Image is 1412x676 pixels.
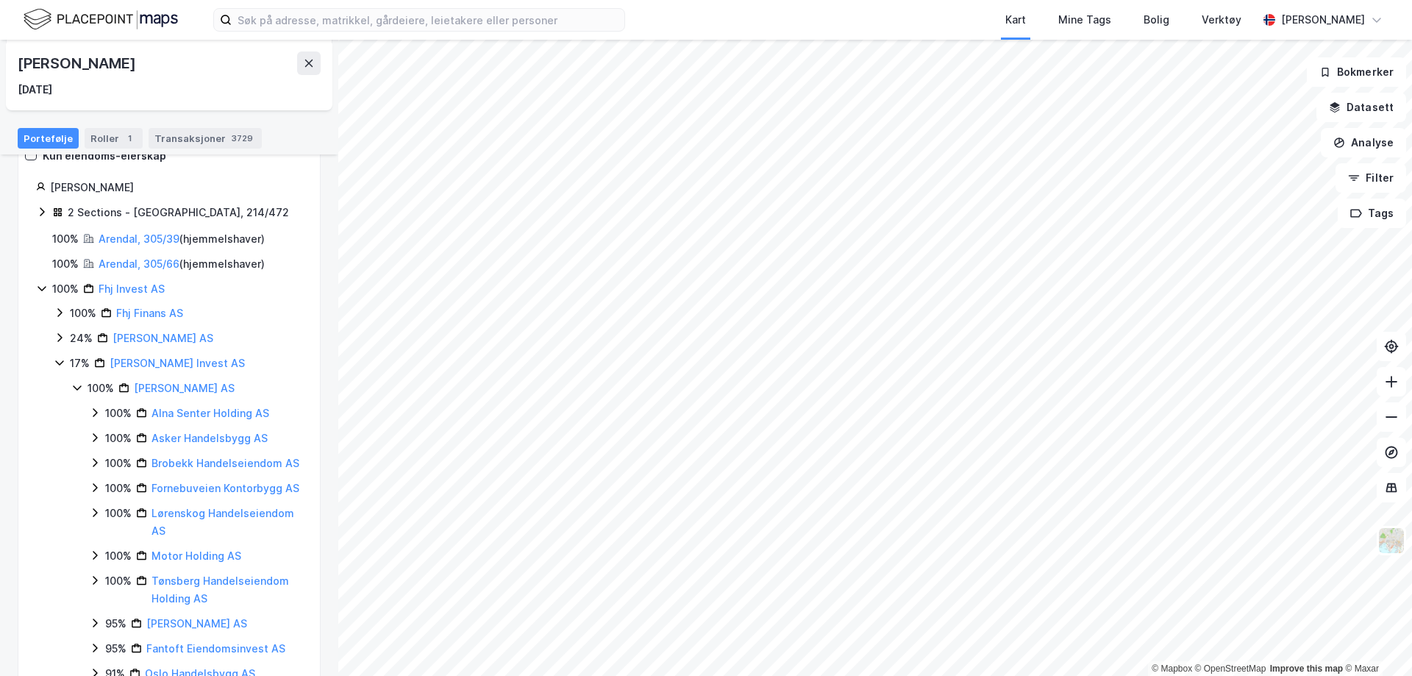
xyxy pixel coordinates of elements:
a: Alna Senter Holding AS [151,407,269,419]
img: logo.f888ab2527a4732fd821a326f86c7f29.svg [24,7,178,32]
div: Transaksjoner [149,128,262,149]
div: [PERSON_NAME] [18,51,138,75]
div: 100% [105,480,132,497]
input: Søk på adresse, matrikkel, gårdeiere, leietakere eller personer [232,9,624,31]
div: [DATE] [18,81,52,99]
a: [PERSON_NAME] AS [146,617,247,630]
div: Kart [1005,11,1026,29]
div: ( hjemmelshaver ) [99,255,265,273]
div: ( hjemmelshaver ) [99,230,265,248]
a: Mapbox [1152,663,1192,674]
a: Brobekk Handelseiendom AS [151,457,299,469]
div: 95% [105,640,126,658]
div: Kun eiendoms-eierskap [43,147,166,165]
button: Datasett [1316,93,1406,122]
a: Motor Holding AS [151,549,241,562]
a: Fantoft Eiendomsinvest AS [146,642,285,655]
a: [PERSON_NAME] AS [113,332,213,344]
div: 95% [105,615,126,633]
div: Verktøy [1202,11,1241,29]
div: 100% [105,505,132,522]
iframe: Chat Widget [1338,605,1412,676]
div: 100% [105,430,132,447]
div: 100% [105,572,132,590]
div: 100% [70,305,96,322]
div: 100% [88,380,114,397]
a: Fornebuveien Kontorbygg AS [151,482,299,494]
div: 24% [70,330,93,347]
a: [PERSON_NAME] Invest AS [110,357,245,369]
button: Filter [1336,163,1406,193]
div: 100% [52,255,79,273]
a: [PERSON_NAME] AS [134,382,235,394]
div: 100% [105,547,132,565]
div: Mine Tags [1058,11,1111,29]
div: Roller [85,128,143,149]
div: 1 [122,131,137,146]
a: Fhj Invest AS [99,282,165,295]
button: Bokmerker [1307,57,1406,87]
a: OpenStreetMap [1195,663,1266,674]
div: 17% [70,355,90,372]
button: Tags [1338,199,1406,228]
div: 2 Sections - [GEOGRAPHIC_DATA], 214/472 [68,204,289,221]
div: 100% [52,280,79,298]
a: Arendal, 305/66 [99,257,179,270]
div: 100% [52,230,79,248]
div: 3729 [229,131,256,146]
a: Tønsberg Handelseiendom Holding AS [151,574,289,605]
a: Lørenskog Handelseiendom AS [151,507,294,537]
div: [PERSON_NAME] [50,179,302,196]
div: 100% [105,405,132,422]
a: Arendal, 305/39 [99,232,179,245]
img: Z [1377,527,1405,555]
a: Asker Handelsbygg AS [151,432,268,444]
button: Analyse [1321,128,1406,157]
div: Portefølje [18,128,79,149]
div: Bolig [1144,11,1169,29]
a: Improve this map [1270,663,1343,674]
div: 100% [105,455,132,472]
a: Fhj Finans AS [116,307,183,319]
div: [PERSON_NAME] [1281,11,1365,29]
